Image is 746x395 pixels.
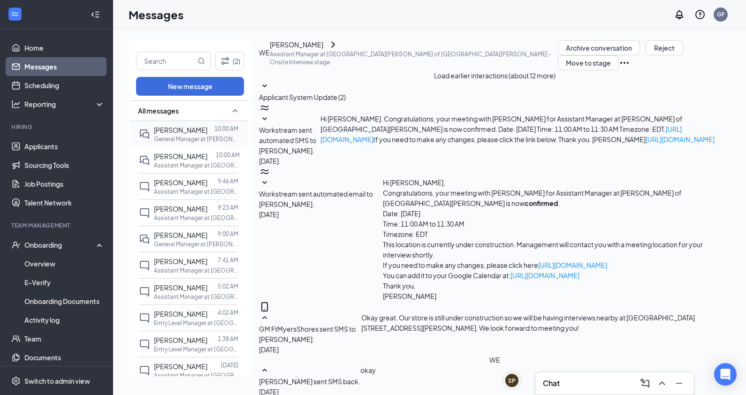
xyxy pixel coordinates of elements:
[139,181,150,192] svg: ChatInactive
[11,376,21,386] svg: Settings
[154,214,238,222] p: Assistant Manager at [GEOGRAPHIC_DATA][PERSON_NAME] of [GEOGRAPHIC_DATA][PERSON_NAME]
[24,175,105,193] a: Job Postings
[24,311,105,329] a: Activity log
[383,291,730,301] p: [PERSON_NAME]
[137,52,196,70] input: Search
[383,208,730,239] p: Date: [DATE] Time: 11:00 AM to 11:30 AM Timezone: EDT
[138,106,179,115] span: All messages
[259,325,356,343] span: GM FtMyersShores sent SMS to [PERSON_NAME].
[646,135,715,144] a: [URL][DOMAIN_NAME]
[259,344,279,355] span: [DATE]
[24,38,105,57] a: Home
[11,240,21,250] svg: UserCheck
[619,57,630,68] svg: Ellipses
[525,199,558,207] strong: confirmed
[154,310,207,318] span: [PERSON_NAME]
[383,188,730,208] p: Congratulations, your meeting with [PERSON_NAME] for Assistant Manager at [PERSON_NAME] of [GEOGR...
[327,39,339,50] button: ChevronRight
[434,70,556,81] button: Load earlier interactions (about 12 more)
[543,378,560,388] h3: Chat
[24,156,105,175] a: Sourcing Tools
[24,254,105,273] a: Overview
[154,362,207,371] span: [PERSON_NAME]
[154,372,238,380] p: Assistant Manager at [GEOGRAPHIC_DATA][PERSON_NAME] of [GEOGRAPHIC_DATA][PERSON_NAME]
[510,271,579,280] a: [URL][DOMAIN_NAME]
[259,190,373,208] span: Workstream sent automated email to [PERSON_NAME].
[218,335,238,343] p: 1:38 AM
[154,126,207,134] span: [PERSON_NAME]
[154,152,207,160] span: [PERSON_NAME]
[218,256,238,264] p: 7:41 AM
[655,376,670,391] button: ChevronUp
[383,260,730,270] p: If you need to make any changes, please click here
[320,114,715,144] span: Hi [PERSON_NAME]. Congratulations, your meeting with [PERSON_NAME] for Assistant Manager at [PERS...
[383,281,730,291] p: Thank you,
[154,257,207,266] span: [PERSON_NAME]
[139,312,150,324] svg: ChatInactive
[154,188,238,196] p: Assistant Manager at [GEOGRAPHIC_DATA][PERSON_NAME] of [GEOGRAPHIC_DATA][PERSON_NAME]
[24,193,105,212] a: Talent Network
[694,9,706,20] svg: QuestionInfo
[218,177,238,185] p: 9:46 AM
[11,221,103,229] div: Team Management
[674,9,685,20] svg: Notifications
[218,282,238,290] p: 5:02 AM
[139,234,150,245] svg: DoubleChat
[259,114,270,125] svg: SmallChevronDown
[717,10,725,18] div: GF
[673,378,685,389] svg: Minimize
[139,129,150,140] svg: DoubleChat
[154,135,238,143] p: General Manager at [PERSON_NAME] of [GEOGRAPHIC_DATA][PERSON_NAME]
[646,40,683,55] button: Reject
[139,286,150,297] svg: ChatInactive
[139,339,150,350] svg: ChatInactive
[229,105,241,116] svg: SmallChevronUp
[656,378,668,389] svg: ChevronUp
[24,137,105,156] a: Applicants
[136,77,244,96] button: New message
[558,40,640,55] button: Archive conversation
[198,57,205,65] svg: MagnifyingGlass
[671,376,686,391] button: Minimize
[139,155,150,166] svg: DoubleChat
[214,125,238,133] p: 10:00 AM
[259,126,316,155] span: Workstream sent automated SMS to [PERSON_NAME].
[24,292,105,311] a: Onboarding Documents
[361,313,695,332] span: Okay great. Our store is still under construction so we will be having interviews nearby at [GEOG...
[221,361,238,369] p: [DATE]
[154,240,238,248] p: General Manager at [PERSON_NAME] of [GEOGRAPHIC_DATA][PERSON_NAME]
[154,283,207,292] span: [PERSON_NAME]
[508,377,516,385] div: SP
[154,345,238,353] p: Entry Level Manager at [GEOGRAPHIC_DATA][PERSON_NAME] of [GEOGRAPHIC_DATA][PERSON_NAME]
[215,52,244,70] button: Filter (2)
[154,231,207,239] span: [PERSON_NAME]
[489,355,500,365] div: WE
[270,50,558,66] p: Assistant Manager at [GEOGRAPHIC_DATA][PERSON_NAME] of [GEOGRAPHIC_DATA][PERSON_NAME] - Onsite In...
[218,230,238,238] p: 9:00 AM
[24,57,105,76] a: Messages
[139,260,150,271] svg: ChatInactive
[259,81,346,102] button: SmallChevronDownApplicant System Update (2)
[383,239,730,260] p: This location is currently under construction. Management will contact you with a meeting locatio...
[259,365,270,376] svg: SmallChevronUp
[139,365,150,376] svg: ChatInactive
[24,240,97,250] div: Onboarding
[24,76,105,95] a: Scheduling
[639,378,651,389] svg: ComposeMessage
[24,329,105,348] a: Team
[154,293,238,301] p: Assistant Manager at [GEOGRAPHIC_DATA][PERSON_NAME] of [GEOGRAPHIC_DATA][PERSON_NAME]
[24,348,105,367] a: Documents
[270,39,323,50] div: [PERSON_NAME]
[154,266,238,274] p: Assistant Manager at [GEOGRAPHIC_DATA][PERSON_NAME] of [GEOGRAPHIC_DATA][PERSON_NAME]
[558,55,619,70] button: Move to stage
[220,55,231,67] svg: Filter
[259,81,270,92] svg: SmallChevronDown
[154,161,238,169] p: Assistant Manager at [GEOGRAPHIC_DATA][PERSON_NAME] of [GEOGRAPHIC_DATA][PERSON_NAME]
[259,166,270,177] svg: WorkstreamLogo
[24,376,90,386] div: Switch to admin view
[91,10,100,19] svg: Collapse
[11,123,103,131] div: Hiring
[638,376,653,391] button: ComposeMessage
[24,99,105,109] div: Reporting
[259,156,279,166] span: [DATE]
